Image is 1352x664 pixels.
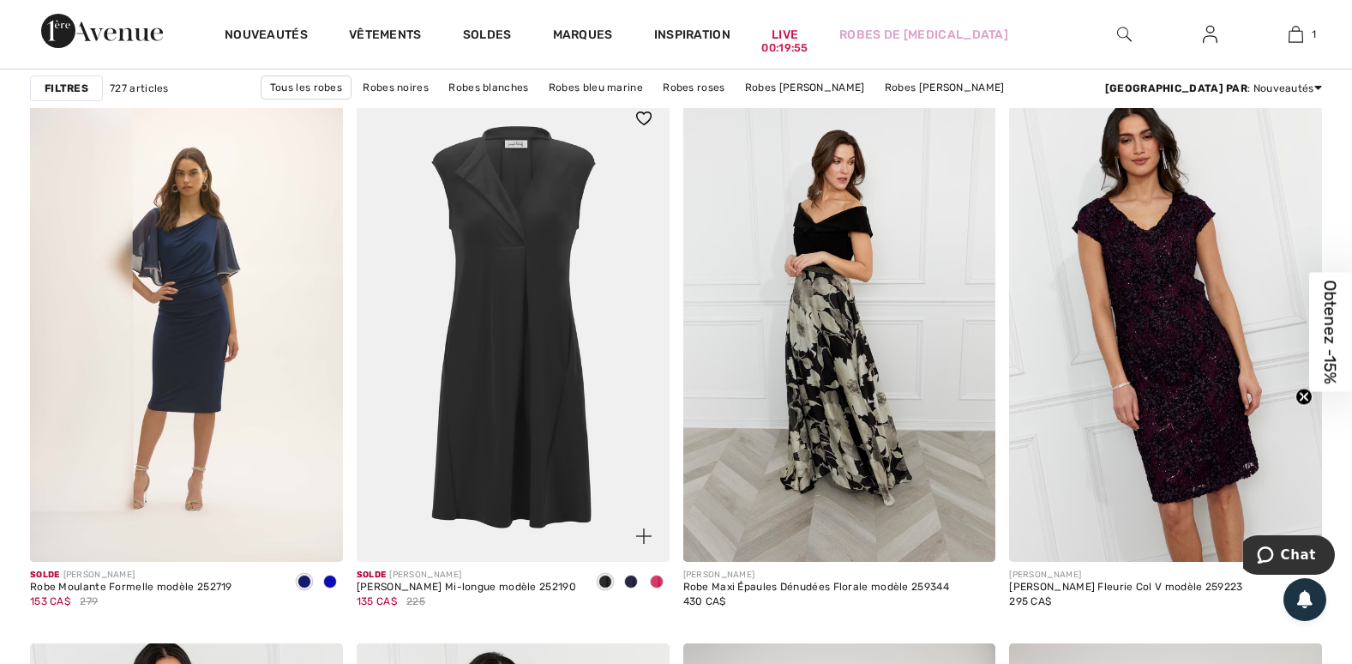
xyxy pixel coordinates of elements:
[1105,81,1322,96] div: : Nouveautés
[1309,273,1352,392] div: Obtenez -15%Close teaser
[357,582,576,594] div: [PERSON_NAME] Mi-longue modèle 252190
[30,595,70,607] span: 153 CA$
[1117,24,1132,45] img: recherche
[592,569,618,597] div: Black
[1009,582,1242,594] div: [PERSON_NAME] Fleurie Col V modèle 259223
[349,27,422,45] a: Vêtements
[30,570,60,580] span: Solde
[1009,93,1322,562] img: Robe Fourreau Fleurie Col V modèle 259223. Berry
[354,76,437,99] a: Robes noires
[30,569,232,582] div: [PERSON_NAME]
[636,528,652,544] img: plus_v2.svg
[644,569,670,597] div: Geranium
[317,569,343,597] div: Royal Sapphire 163
[30,93,343,562] img: Robe Moulante Formelle modèle 252719. Bleu Nuit
[1312,27,1316,42] span: 1
[1321,281,1341,384] span: Obtenez -15%
[291,569,317,597] div: Midnight Blue
[1009,569,1242,582] div: [PERSON_NAME]
[839,26,1008,44] a: Robes de [MEDICAL_DATA]
[553,27,613,45] a: Marques
[736,76,874,99] a: Robes [PERSON_NAME]
[1295,389,1313,406] button: Close teaser
[636,112,652,125] img: heart_black_full.svg
[683,595,726,607] span: 430 CA$
[110,81,169,96] span: 727 articles
[654,27,730,45] span: Inspiration
[357,595,397,607] span: 135 CA$
[30,582,232,594] div: Robe Moulante Formelle modèle 252719
[45,81,88,96] strong: Filtres
[261,75,352,100] a: Tous les robes
[654,76,733,99] a: Robes roses
[1243,535,1335,578] iframe: Ouvre un widget dans lequel vous pouvez chatter avec l’un de nos agents
[357,570,387,580] span: Solde
[225,27,308,45] a: Nouveautés
[761,40,808,57] div: 00:19:55
[440,76,537,99] a: Robes blanches
[41,14,163,48] img: 1ère Avenue
[1289,24,1303,45] img: Mon panier
[1105,82,1247,94] strong: [GEOGRAPHIC_DATA] par
[540,76,652,99] a: Robes bleu marine
[683,582,949,594] div: Robe Maxi Épaules Dénudées Florale modèle 259344
[357,569,576,582] div: [PERSON_NAME]
[683,93,996,562] img: Robe Maxi Épaules Dénudées Florale modèle 259344. Noir/Beige
[1203,24,1217,45] img: Mes infos
[1009,595,1051,607] span: 295 CA$
[772,26,798,44] a: Live00:19:55
[463,27,512,45] a: Soldes
[618,569,644,597] div: Midnight Blue
[683,569,949,582] div: [PERSON_NAME]
[406,594,425,609] span: 225
[876,76,1013,99] a: Robes [PERSON_NAME]
[357,93,670,562] img: Robe Portefeuille Mi-longue modèle 252190. Noir
[638,100,729,122] a: Robes courtes
[80,594,98,609] span: 279
[1189,24,1231,45] a: Se connecter
[544,100,635,122] a: Robes longues
[1253,24,1337,45] a: 1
